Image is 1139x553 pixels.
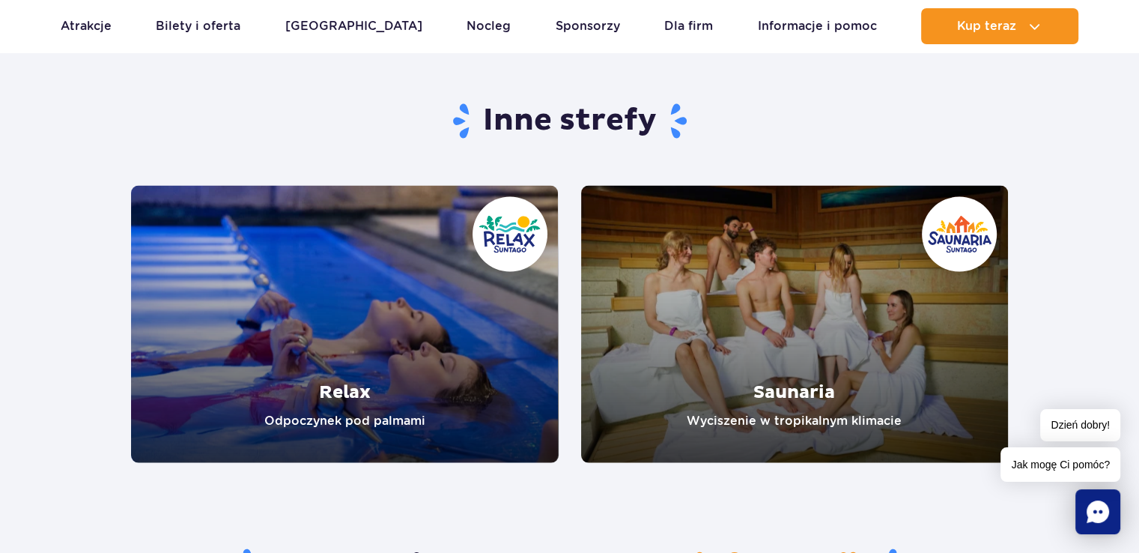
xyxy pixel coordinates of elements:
[758,8,877,44] a: Informacje i pomoc
[1040,409,1120,441] span: Dzień dobry!
[467,8,511,44] a: Nocleg
[156,8,240,44] a: Bilety i oferta
[581,186,1009,463] a: Saunaria
[285,8,422,44] a: [GEOGRAPHIC_DATA]
[61,8,112,44] a: Atrakcje
[131,186,559,463] a: Relax
[664,8,713,44] a: Dla firm
[957,19,1016,33] span: Kup teraz
[1000,447,1120,482] span: Jak mogę Ci pomóc?
[1075,489,1120,534] div: Chat
[131,102,1008,141] h3: Inne strefy
[556,8,620,44] a: Sponsorzy
[921,8,1078,44] button: Kup teraz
